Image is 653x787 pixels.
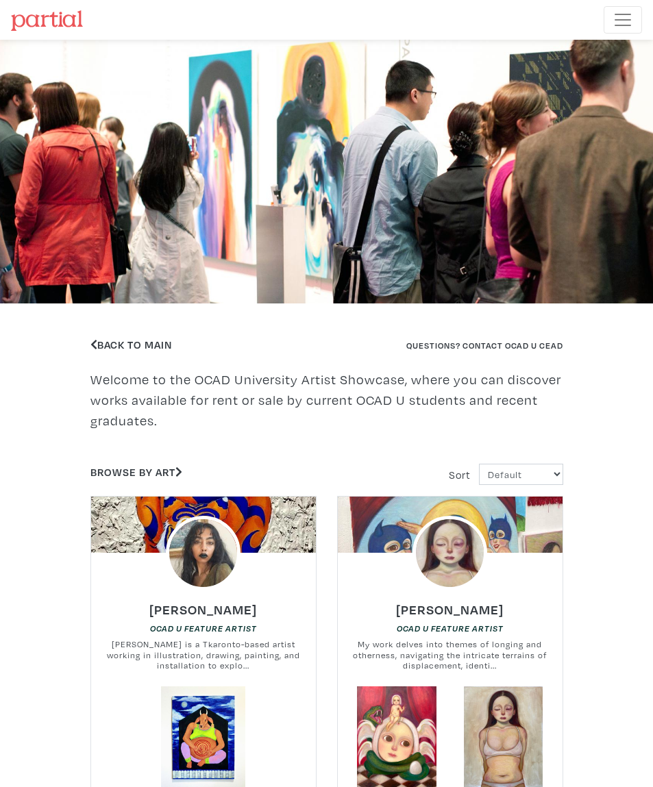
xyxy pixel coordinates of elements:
[90,369,563,431] p: Welcome to the OCAD University Artist Showcase, where you can discover works available for rent o...
[406,340,563,351] a: Questions? Contact OCAD U CEAD
[150,623,257,634] a: OCAD U Feature Artist
[166,516,241,590] img: phpThumb.php
[396,601,504,618] h6: [PERSON_NAME]
[396,599,504,612] a: [PERSON_NAME]
[91,639,316,675] small: [PERSON_NAME] is a Tkaronto-based artist working in illustration, drawing, painting, and installa...
[149,601,257,618] h6: [PERSON_NAME]
[338,639,563,675] small: My work delves into themes of longing and otherness, navigating the intricate terrains of displac...
[90,338,172,351] a: Back to Main
[397,623,504,634] a: OCAD U Feature Artist
[149,599,257,612] a: [PERSON_NAME]
[449,468,471,482] span: Sort
[90,465,182,479] a: Browse by Art
[412,516,487,590] img: phpThumb.php
[604,6,642,34] button: Toggle navigation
